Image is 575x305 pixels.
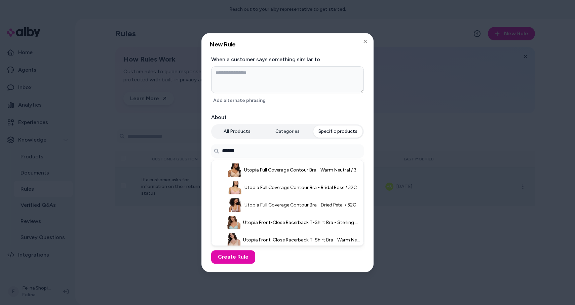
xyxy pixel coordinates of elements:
label: When a customer says something similar to [211,55,364,64]
img: Utopia Full Coverage Contour Bra - Warm Neutral / 32C [228,163,241,177]
h2: New Rule [210,41,365,47]
span: Utopia Front-Close Racerback T-Shirt Bra - Warm Neutral / 32C [243,237,360,243]
img: Utopia Full Coverage Contour Bra - Dried Petal / 32C [228,198,242,212]
label: About [211,113,364,121]
span: Utopia Full Coverage Contour Bra - Warm Neutral / 32C [244,167,360,174]
span: Utopia Full Coverage Contour Bra - Dried Petal / 32C [244,202,356,208]
img: Utopia Full Coverage Contour Bra - Bridal Rose / 32C [228,181,242,194]
img: Utopia Front-Close Racerback T-Shirt Bra - Sterling Blue / 32C [227,216,240,229]
span: Utopia Front-Close Racerback T-Shirt Bra - Sterling Blue / 32C [243,219,360,226]
button: Categories [263,125,312,138]
button: Add alternate phrasing [211,96,268,105]
img: Utopia Front-Close Racerback T-Shirt Bra - Warm Neutral / 32C [227,233,240,247]
button: Specific products [313,125,362,138]
button: All Products [213,125,262,138]
button: Create Rule [211,250,255,264]
span: Utopia Full Coverage Contour Bra - Bridal Rose / 32C [244,184,357,191]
